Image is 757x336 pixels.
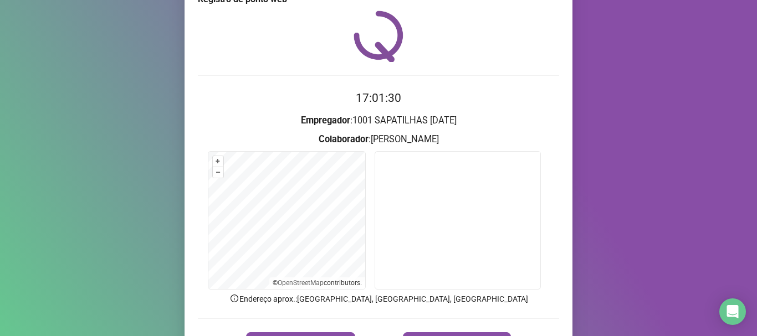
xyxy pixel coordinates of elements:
[213,167,223,178] button: –
[356,91,401,105] time: 17:01:30
[354,11,403,62] img: QRPoint
[301,115,350,126] strong: Empregador
[719,298,746,325] div: Open Intercom Messenger
[229,293,239,303] span: info-circle
[319,134,369,144] strong: Colaborador
[198,293,559,305] p: Endereço aprox. : [GEOGRAPHIC_DATA], [GEOGRAPHIC_DATA], [GEOGRAPHIC_DATA]
[198,132,559,147] h3: : [PERSON_NAME]
[213,156,223,167] button: +
[273,279,362,287] li: © contributors.
[198,113,559,128] h3: : 1001 SAPATILHAS [DATE]
[278,279,324,287] a: OpenStreetMap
